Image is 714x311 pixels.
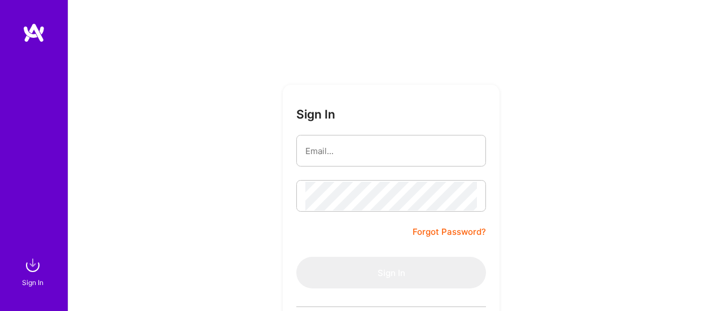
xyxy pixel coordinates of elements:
div: Sign In [22,277,43,288]
img: sign in [21,254,44,277]
button: Sign In [296,257,486,288]
a: sign inSign In [24,254,44,288]
h3: Sign In [296,107,335,121]
input: Email... [305,137,477,165]
a: Forgot Password? [413,225,486,239]
img: logo [23,23,45,43]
